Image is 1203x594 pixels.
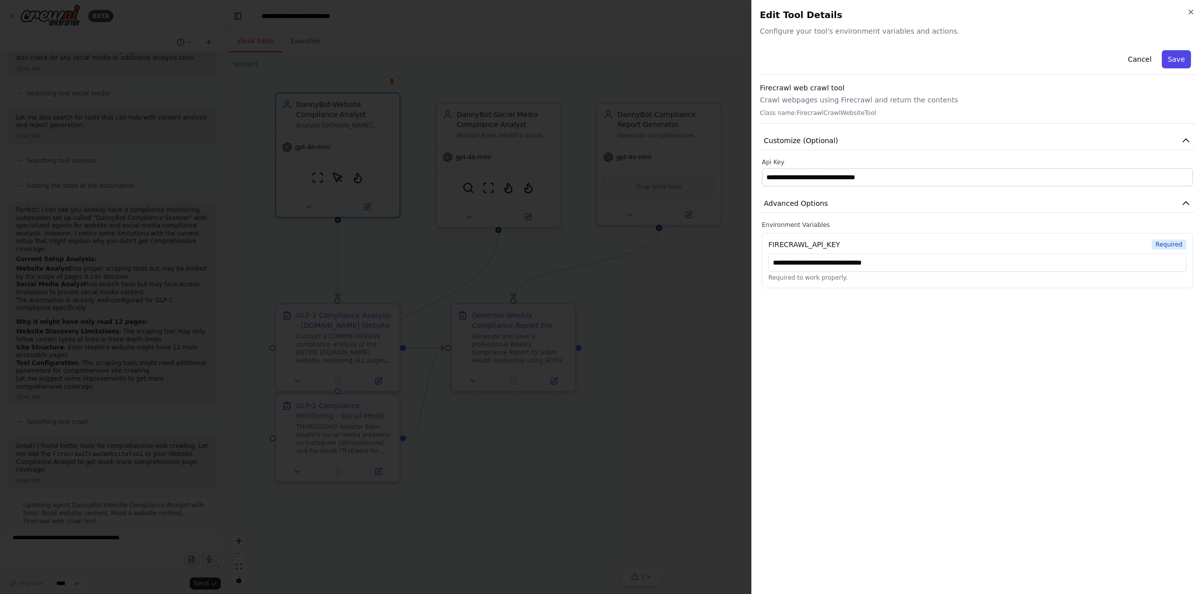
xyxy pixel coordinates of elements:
[1122,50,1157,68] button: Cancel
[760,95,1195,105] p: Crawl webpages using Firecrawl and return the contents
[768,240,840,250] div: FIRECRAWL_API_KEY
[760,194,1195,213] button: Advanced Options
[768,274,1186,282] p: Required to work properly.
[760,109,1195,117] p: Class name: FirecrawlCrawlWebsiteTool
[1152,240,1186,250] span: Required
[764,136,838,146] span: Customize (Optional)
[760,26,1195,36] span: Configure your tool's environment variables and actions.
[764,198,828,208] span: Advanced Options
[760,132,1195,150] button: Customize (Optional)
[762,221,1193,229] label: Environment Variables
[1162,50,1191,68] button: Save
[762,158,1193,166] label: Api Key
[760,8,1195,22] h2: Edit Tool Details
[760,83,1195,93] h3: Firecrawl web crawl tool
